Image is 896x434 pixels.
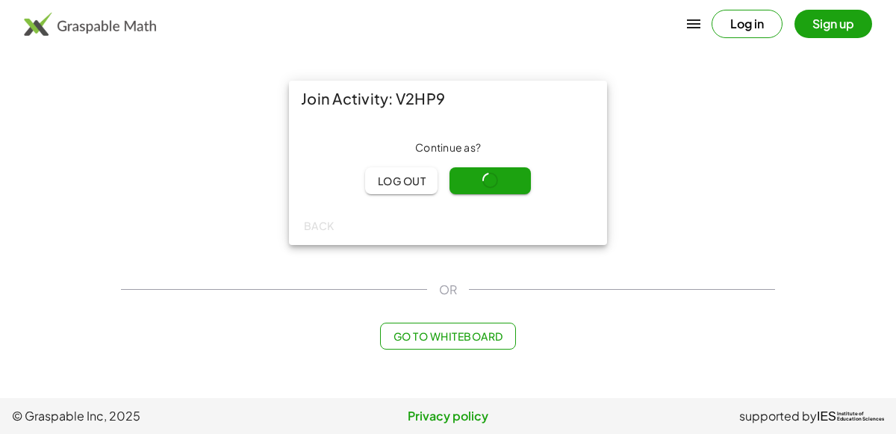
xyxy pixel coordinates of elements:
span: IES [817,409,836,424]
span: supported by [739,407,817,425]
button: Log out [365,167,438,194]
button: Sign up [794,10,872,38]
a: Privacy policy [302,407,593,425]
a: IESInstitute ofEducation Sciences [817,407,884,425]
span: OR [439,281,457,299]
span: Go to Whiteboard [393,329,503,343]
span: © Graspable Inc, 2025 [12,407,302,425]
div: Join Activity: V2HP9 [289,81,607,117]
button: Go to Whiteboard [380,323,515,350]
div: Continue as ? [301,140,595,155]
span: Log out [377,174,426,187]
span: Institute of Education Sciences [837,412,884,422]
button: Log in [712,10,783,38]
